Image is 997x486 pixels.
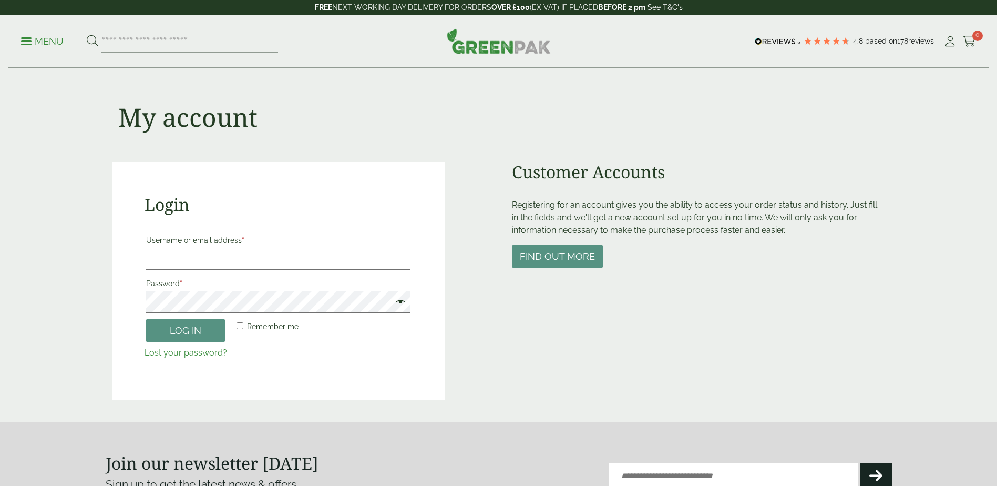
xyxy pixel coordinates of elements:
a: See T&C's [647,3,683,12]
button: Find out more [512,245,603,268]
input: Remember me [237,322,243,329]
span: 0 [972,31,983,41]
h2: Customer Accounts [512,162,886,182]
span: reviews [908,37,934,45]
a: Lost your password? [145,348,227,358]
img: REVIEWS.io [755,38,800,45]
a: Menu [21,35,64,46]
span: Based on [865,37,897,45]
a: Find out more [512,252,603,262]
h2: Login [145,195,412,215]
strong: BEFORE 2 pm [598,3,645,12]
i: Cart [963,36,976,47]
h1: My account [118,102,258,133]
label: Password [146,276,410,291]
span: 4.8 [853,37,865,45]
i: My Account [943,36,957,47]
span: 178 [897,37,908,45]
strong: FREE [315,3,332,12]
p: Registering for an account gives you the ability to access your order status and history. Just fi... [512,199,886,237]
button: Log in [146,319,225,342]
div: 4.78 Stars [803,36,850,46]
label: Username or email address [146,233,410,248]
strong: OVER £100 [491,3,530,12]
img: GreenPak Supplies [447,28,551,54]
a: 0 [963,34,976,49]
span: Remember me [247,322,299,331]
p: Menu [21,35,64,48]
strong: Join our newsletter [DATE] [106,452,318,474]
